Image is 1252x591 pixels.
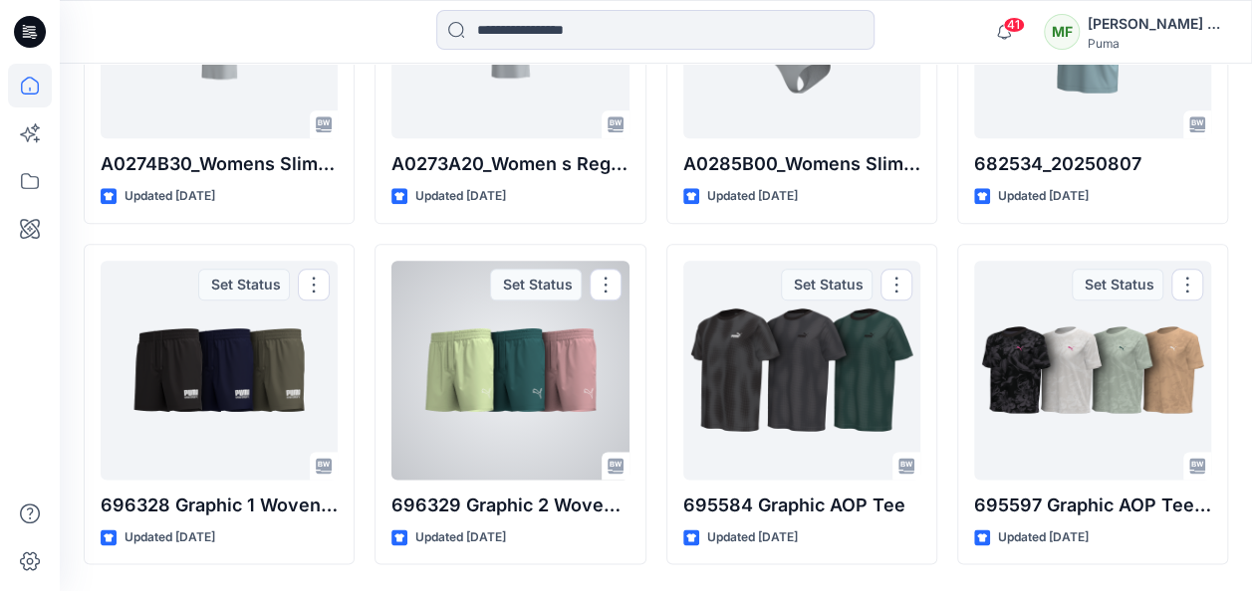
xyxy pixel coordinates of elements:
[391,492,628,519] p: 696329 Graphic 2 Woven Short 5”
[125,186,215,207] p: Updated [DATE]
[707,527,798,548] p: Updated [DATE]
[974,492,1211,519] p: 695597 Graphic AOP Tee G
[974,261,1211,480] a: 695597 Graphic AOP Tee G
[683,261,920,480] a: 695584 Graphic AOP Tee
[683,492,920,519] p: 695584 Graphic AOP Tee
[391,261,628,480] a: 696329 Graphic 2 Woven Short 5”
[101,492,338,519] p: 696328 Graphic 1 Woven Short 5”
[998,186,1089,207] p: Updated [DATE]
[415,186,506,207] p: Updated [DATE]
[1003,17,1025,33] span: 41
[415,527,506,548] p: Updated [DATE]
[125,527,215,548] p: Updated [DATE]
[101,150,338,178] p: A0274B30_Womens Slim Tank Dress_CV01
[707,186,798,207] p: Updated [DATE]
[1044,14,1080,50] div: MF
[974,150,1211,178] p: 682534_20250807
[1088,12,1227,36] div: [PERSON_NAME] Falguere
[1088,36,1227,51] div: Puma
[391,150,628,178] p: A0273A20_Women s Regular Sleeveless Dress_CV01
[683,150,920,178] p: A0285B00_Womens Slim Bodysuit_CV01
[998,527,1089,548] p: Updated [DATE]
[101,261,338,480] a: 696328 Graphic 1 Woven Short 5”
